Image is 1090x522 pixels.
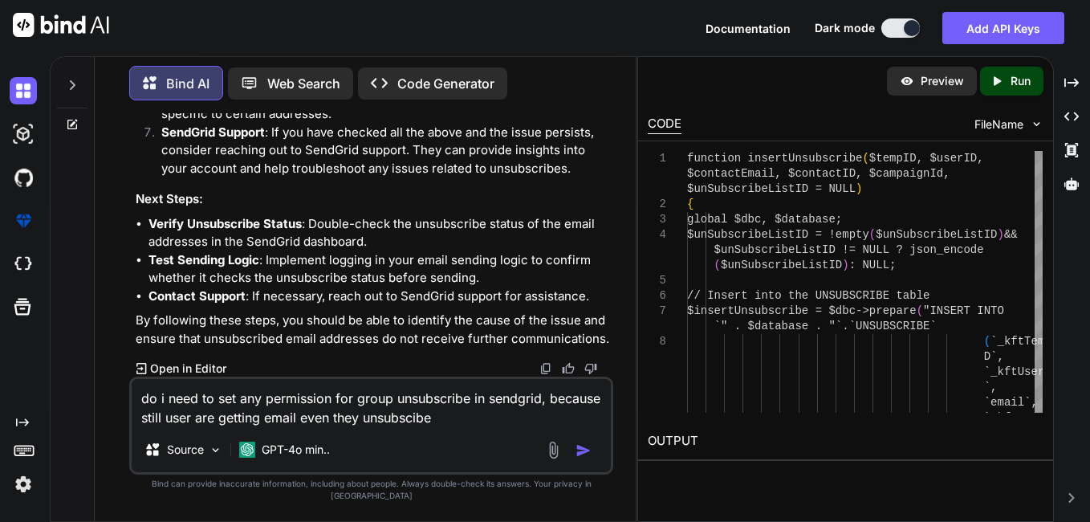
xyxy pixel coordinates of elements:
[10,77,37,104] img: darkChat
[687,167,950,180] span: $contactEmail, $contactID, $campaignId,
[129,478,613,502] p: Bind can provide inaccurate information, including about people. Always double-check its answers....
[648,212,666,227] div: 3
[1004,228,1018,241] span: &&
[648,115,681,134] div: CODE
[876,228,998,241] span: $unSubscribeListID
[10,120,37,148] img: darkAi-studio
[687,198,693,210] span: {
[167,442,204,458] p: Source
[161,124,265,140] strong: SendGrid Support
[544,441,563,459] img: attachment
[638,422,1052,460] h2: OUTPUT
[869,228,876,241] span: (
[706,20,791,37] button: Documentation
[10,164,37,191] img: githubDark
[984,381,998,394] span: `,
[148,215,610,251] li: : Double-check the unsubscribe status of the email addresses in the SendGrid dashboard.
[687,228,869,241] span: $unSubscribeListID = !empty
[984,411,1058,424] span: `_kftContac
[687,304,917,317] span: $insertUnsubscribe = $dbc->prepare
[10,207,37,234] img: premium
[648,151,666,166] div: 1
[721,259,842,271] span: $unSubscribeListID
[397,74,494,93] p: Code Generator
[869,152,984,165] span: $tempID, $userID,
[863,152,869,165] span: (
[648,304,666,319] div: 7
[576,442,592,459] img: icon
[161,124,610,178] p: : If you have checked all the above and the issue persists, consider reaching out to SendGrid sup...
[984,335,990,348] span: (
[267,74,340,93] p: Web Search
[856,182,862,195] span: )
[539,362,552,375] img: copy
[687,289,929,302] span: // Insert into the UNSUBSCRIBE table
[706,22,791,35] span: Documentation
[648,197,666,212] div: 2
[1030,117,1043,131] img: chevron down
[984,365,1058,378] span: `_kftUserID
[10,471,37,498] img: settings
[942,12,1064,44] button: Add API Keys
[209,443,222,457] img: Pick Models
[136,190,610,209] h3: Next Steps:
[148,251,610,288] li: : Implement logging in your email sending logic to confirm whether it checks the unsubscribe stat...
[132,379,611,427] textarea: do i need to set any permission for group unsubscribe in sendgrid, because still user are getting...
[148,288,610,306] li: : If necessary, reach out to SendGrid support for assistance.
[849,259,897,271] span: : NULL;
[714,320,937,332] span: `" . $database . "`.`UNSUBSCRIBE`
[921,73,964,89] p: Preview
[815,20,875,36] span: Dark mode
[148,288,246,304] strong: Contact Support
[923,304,1004,317] span: "INSERT INTO
[13,13,109,37] img: Bind AI
[148,216,302,231] strong: Verify Unsubscribe Status
[990,335,1058,348] span: `_kftTempI
[687,152,862,165] span: function insertUnsubscribe
[648,288,666,304] div: 6
[584,362,597,375] img: dislike
[984,396,1038,409] span: `email`,
[648,227,666,243] div: 4
[136,312,610,348] p: By following these steps, you should be able to identify the cause of the issue and ensure that u...
[166,74,209,93] p: Bind AI
[900,74,914,88] img: preview
[714,259,721,271] span: (
[150,361,226,377] p: Open in Editor
[1011,73,1031,89] p: Run
[148,252,259,267] strong: Test Sending Logic
[239,442,255,458] img: GPT-4o mini
[687,213,842,226] span: global $dbc, $database;
[648,334,666,349] div: 8
[984,350,1004,363] span: D`,
[998,228,1004,241] span: )
[648,273,666,288] div: 5
[10,251,37,278] img: cloudideIcon
[687,182,856,195] span: $unSubscribeListID = NULL
[843,259,849,271] span: )
[262,442,330,458] p: GPT-4o min..
[562,362,575,375] img: like
[714,243,984,256] span: $unSubscribeListID != NULL ? json_encode
[917,304,923,317] span: (
[974,116,1023,133] span: FileName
